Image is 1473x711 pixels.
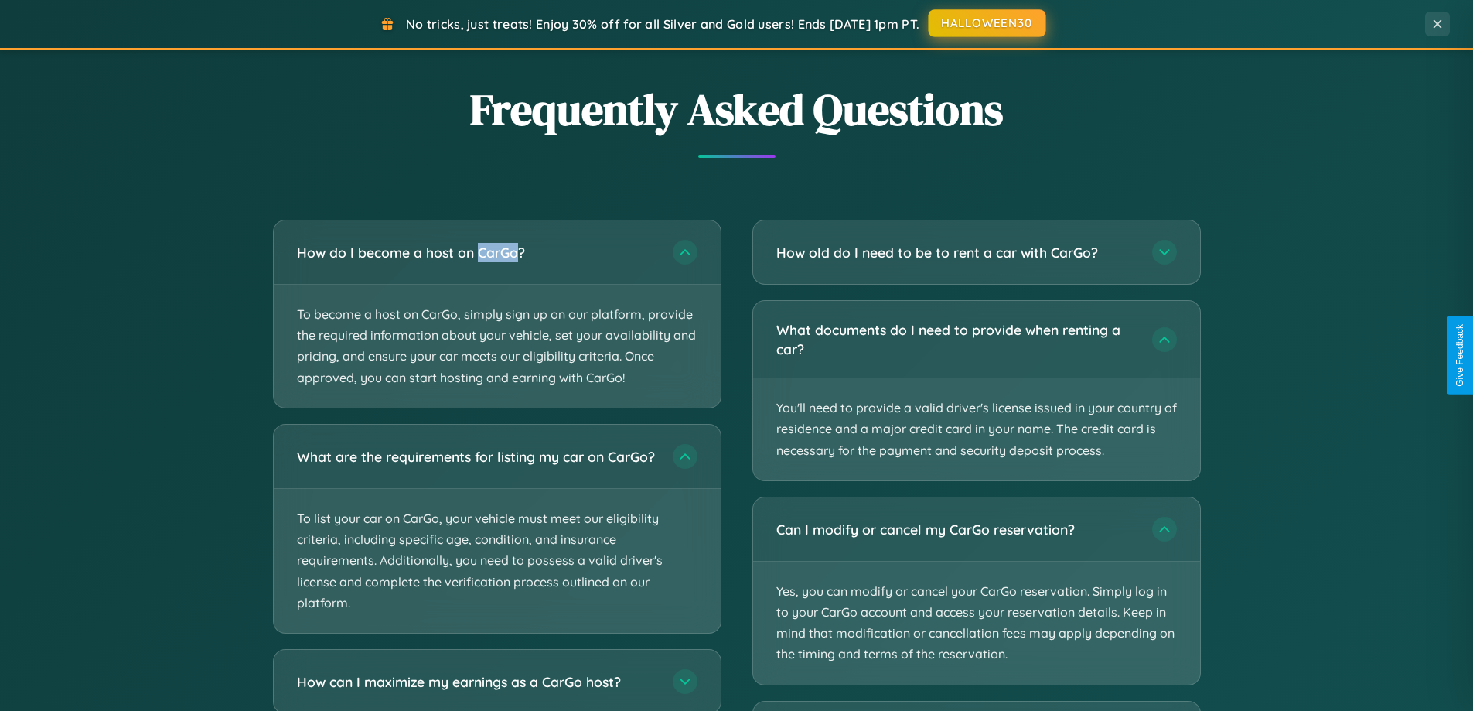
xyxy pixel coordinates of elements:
[929,9,1046,37] button: HALLOWEEN30
[273,80,1201,139] h2: Frequently Asked Questions
[406,16,919,32] span: No tricks, just treats! Enjoy 30% off for all Silver and Gold users! Ends [DATE] 1pm PT.
[753,378,1200,480] p: You'll need to provide a valid driver's license issued in your country of residence and a major c...
[297,243,657,262] h3: How do I become a host on CarGo?
[274,285,721,408] p: To become a host on CarGo, simply sign up on our platform, provide the required information about...
[753,562,1200,685] p: Yes, you can modify or cancel your CarGo reservation. Simply log in to your CarGo account and acc...
[776,320,1137,358] h3: What documents do I need to provide when renting a car?
[297,446,657,466] h3: What are the requirements for listing my car on CarGo?
[776,520,1137,539] h3: Can I modify or cancel my CarGo reservation?
[776,243,1137,262] h3: How old do I need to be to rent a car with CarGo?
[274,489,721,633] p: To list your car on CarGo, your vehicle must meet our eligibility criteria, including specific ag...
[1454,324,1465,387] div: Give Feedback
[297,672,657,691] h3: How can I maximize my earnings as a CarGo host?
